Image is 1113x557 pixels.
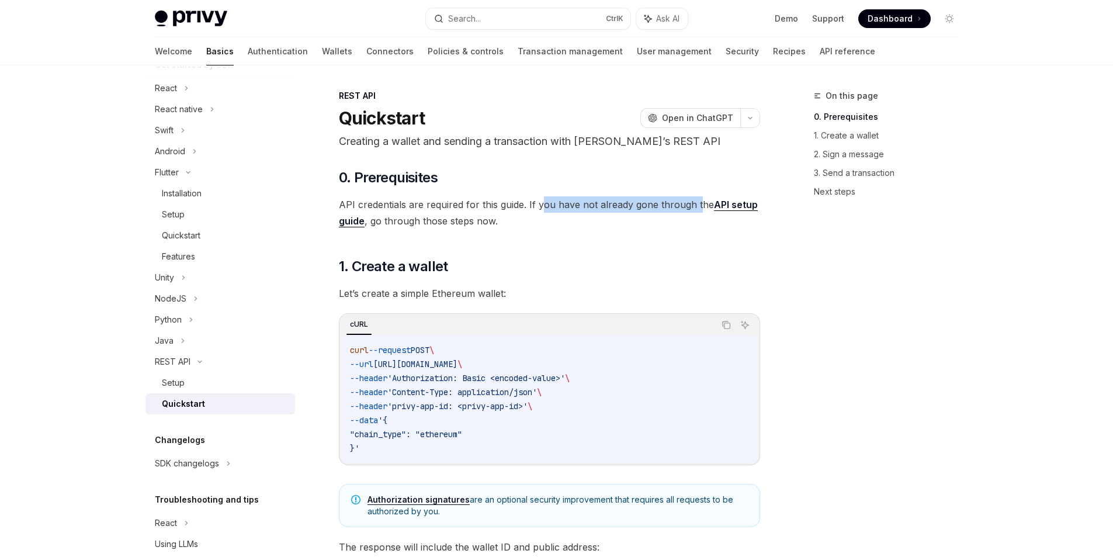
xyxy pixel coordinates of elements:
div: Using LLMs [155,537,198,551]
a: Welcome [155,37,192,65]
span: 'Content-Type: application/json' [387,387,537,397]
h5: Troubleshooting and tips [155,493,259,507]
div: Java [155,334,174,348]
a: 2. Sign a message [814,145,968,164]
a: 1. Create a wallet [814,126,968,145]
span: 0. Prerequisites [339,168,438,187]
span: 'Authorization: Basic <encoded-value>' [387,373,565,383]
span: '{ [378,415,387,425]
span: --data [350,415,378,425]
button: Copy the contents from the code block [719,317,734,333]
a: Wallets [322,37,352,65]
span: curl [350,345,369,355]
span: --url [350,359,373,369]
div: Android [155,144,185,158]
span: Ask AI [656,13,679,25]
span: \ [457,359,462,369]
div: Setup [162,376,185,390]
span: "chain_type": "ethereum" [350,429,462,440]
div: Swift [155,123,174,137]
span: API credentials are required for this guide. If you have not already gone through the , go throug... [339,196,760,229]
div: NodeJS [155,292,186,306]
a: Transaction management [518,37,623,65]
a: Recipes [773,37,806,65]
h1: Quickstart [339,108,425,129]
a: Quickstart [145,225,295,246]
div: cURL [346,317,372,331]
div: React native [155,102,203,116]
span: \ [429,345,434,355]
a: Dashboard [858,9,931,28]
span: }' [350,443,359,454]
span: The response will include the wallet ID and public address: [339,539,760,555]
a: Connectors [366,37,414,65]
span: 'privy-app-id: <privy-app-id>' [387,401,528,411]
span: Let’s create a simple Ethereum wallet: [339,285,760,302]
div: Installation [162,186,202,200]
div: Python [155,313,182,327]
button: Open in ChatGPT [640,108,740,128]
span: Ctrl K [606,14,623,23]
span: are an optional security improvement that requires all requests to be authorized by you. [367,494,748,517]
span: --header [350,387,387,397]
svg: Note [351,495,360,504]
div: Features [162,250,195,264]
button: Search...CtrlK [426,8,630,29]
a: Security [726,37,759,65]
a: Setup [145,372,295,393]
a: Authorization signatures [367,494,470,505]
span: --header [350,401,387,411]
button: Toggle dark mode [940,9,959,28]
a: Next steps [814,182,968,201]
div: Setup [162,207,185,222]
a: User management [637,37,712,65]
div: Unity [155,271,174,285]
a: 0. Prerequisites [814,108,968,126]
a: Using LLMs [145,534,295,555]
button: Ask AI [737,317,753,333]
a: Quickstart [145,393,295,414]
span: 1. Create a wallet [339,257,448,276]
span: POST [411,345,429,355]
a: Demo [775,13,798,25]
a: Setup [145,204,295,225]
a: Policies & controls [428,37,504,65]
div: REST API [155,355,190,369]
p: Creating a wallet and sending a transaction with [PERSON_NAME]’s REST API [339,133,760,150]
a: Installation [145,183,295,204]
span: Open in ChatGPT [662,112,733,124]
a: Authentication [248,37,308,65]
a: Basics [206,37,234,65]
div: Flutter [155,165,179,179]
h5: Changelogs [155,433,205,447]
div: SDK changelogs [155,456,219,470]
span: Dashboard [868,13,913,25]
span: --request [369,345,411,355]
div: REST API [339,90,760,102]
span: [URL][DOMAIN_NAME] [373,359,457,369]
div: Quickstart [162,229,200,243]
div: Quickstart [162,397,205,411]
div: React [155,516,177,530]
div: React [155,81,177,95]
div: Search... [448,12,481,26]
a: Features [145,246,295,267]
span: \ [537,387,542,397]
span: On this page [826,89,878,103]
img: light logo [155,11,227,27]
a: API reference [820,37,875,65]
span: \ [565,373,570,383]
a: Support [812,13,844,25]
a: 3. Send a transaction [814,164,968,182]
span: \ [528,401,532,411]
button: Ask AI [636,8,688,29]
span: --header [350,373,387,383]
